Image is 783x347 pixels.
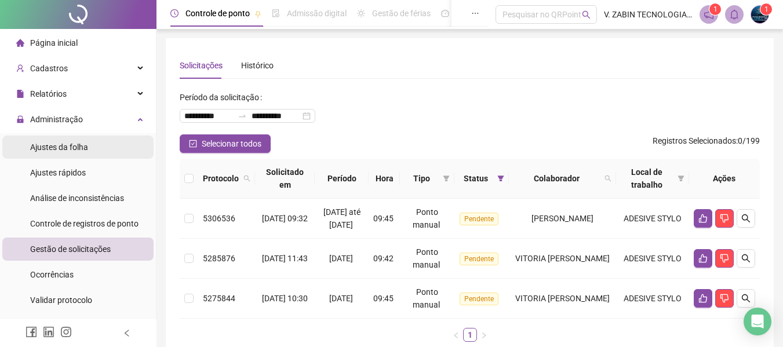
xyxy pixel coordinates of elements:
[26,326,37,338] span: facebook
[480,332,487,339] span: right
[369,159,400,199] th: Hora
[372,9,431,18] span: Gestão de férias
[30,270,74,279] span: Ocorrências
[43,326,54,338] span: linkedin
[203,172,239,185] span: Protocolo
[329,294,353,303] span: [DATE]
[180,88,267,107] label: Período da solicitação
[255,159,315,199] th: Solicitado em
[203,214,235,223] span: 5306536
[30,193,124,203] span: Análise de inconsistências
[616,199,689,239] td: ADESIVE STYLO
[582,10,591,19] span: search
[373,254,394,263] span: 09:42
[698,214,708,223] span: like
[709,3,721,15] sup: 1
[604,8,693,21] span: V. ZABIN TECNOLOGIA E COMÉRCIO EIRRELLI
[60,326,72,338] span: instagram
[515,294,610,303] span: VITORIA [PERSON_NAME]
[238,111,247,120] span: to
[413,247,440,269] span: Ponto manual
[30,115,83,124] span: Administração
[413,207,440,229] span: Ponto manual
[616,279,689,319] td: ADESIVE STYLO
[698,294,708,303] span: like
[30,168,86,177] span: Ajustes rápidos
[678,175,684,182] span: filter
[460,253,498,265] span: Pendente
[453,332,460,339] span: left
[202,137,261,150] span: Selecionar todos
[203,294,235,303] span: 5275844
[616,239,689,279] td: ADESIVE STYLO
[241,59,274,72] div: Histórico
[262,254,308,263] span: [DATE] 11:43
[373,294,394,303] span: 09:45
[653,134,760,153] span: : 0 / 199
[30,295,92,305] span: Validar protocolo
[180,59,223,72] div: Solicitações
[185,9,250,18] span: Controle de ponto
[30,244,111,254] span: Gestão de solicitações
[449,328,463,342] button: left
[440,170,452,187] span: filter
[497,175,504,182] span: filter
[16,90,24,98] span: file
[713,5,718,13] span: 1
[329,254,353,263] span: [DATE]
[720,294,729,303] span: dislike
[123,329,131,337] span: left
[413,287,440,309] span: Ponto manual
[262,294,308,303] span: [DATE] 10:30
[203,254,235,263] span: 5285876
[180,134,271,153] button: Selecionar todos
[460,293,498,305] span: Pendente
[373,214,394,223] span: 09:45
[744,308,771,335] div: Open Intercom Messenger
[449,328,463,342] li: Página anterior
[460,213,498,225] span: Pendente
[720,214,729,223] span: dislike
[30,89,67,98] span: Relatórios
[405,172,438,185] span: Tipo
[254,10,261,17] span: pushpin
[602,170,614,187] span: search
[357,9,365,17] span: sun
[764,5,769,13] span: 1
[741,254,751,263] span: search
[653,136,736,145] span: Registros Selecionados
[729,9,740,20] span: bell
[30,219,139,228] span: Controle de registros de ponto
[243,175,250,182] span: search
[741,214,751,223] span: search
[16,64,24,72] span: user-add
[495,170,507,187] span: filter
[315,159,369,199] th: Período
[621,166,673,191] span: Local de trabalho
[323,207,360,229] span: [DATE] até [DATE]
[459,172,493,185] span: Status
[760,3,772,15] sup: Atualize o seu contato no menu Meus Dados
[287,9,347,18] span: Admissão digital
[751,6,769,23] img: 8920
[604,175,611,182] span: search
[694,172,755,185] div: Ações
[241,170,253,187] span: search
[515,254,610,263] span: VITORIA [PERSON_NAME]
[16,39,24,47] span: home
[477,328,491,342] button: right
[464,328,476,341] a: 1
[463,328,477,342] li: 1
[16,115,24,123] span: lock
[272,9,280,17] span: file-done
[477,328,491,342] li: Próxima página
[531,214,593,223] span: [PERSON_NAME]
[238,111,247,120] span: swap-right
[720,254,729,263] span: dislike
[189,140,197,148] span: check-square
[30,143,88,152] span: Ajustes da folha
[30,64,68,73] span: Cadastros
[675,163,687,193] span: filter
[698,254,708,263] span: like
[741,294,751,303] span: search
